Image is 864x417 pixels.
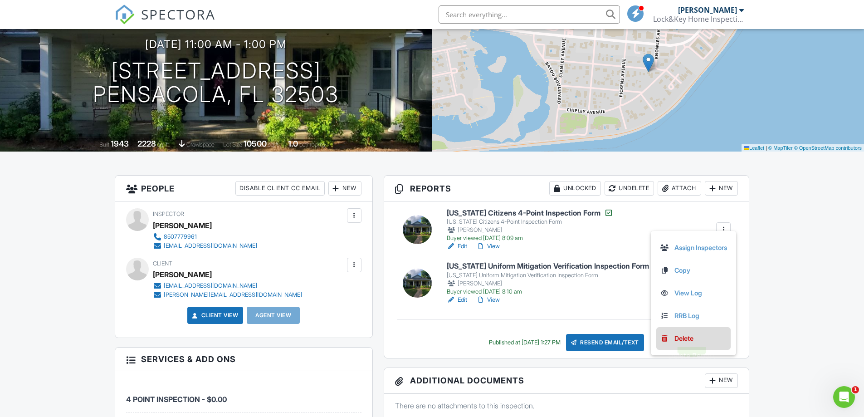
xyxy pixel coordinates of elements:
iframe: Intercom live chat [833,386,855,408]
div: [PERSON_NAME] [678,5,737,15]
a: Leaflet [744,145,764,151]
span: sq.ft. [268,141,279,148]
div: New [705,181,738,196]
a: Delete [660,334,727,343]
a: [EMAIL_ADDRESS][DOMAIN_NAME] [153,281,302,290]
p: There are no attachments to this inspection. [395,401,738,411]
a: View [476,242,500,251]
h3: Services & Add ons [115,348,372,371]
div: [PERSON_NAME] [153,219,212,232]
h3: People [115,176,372,201]
div: 10500 [244,139,267,148]
a: © OpenStreetMap contributors [794,145,862,151]
a: SPECTORA [115,12,215,31]
div: Undelete [605,181,654,196]
span: | [766,145,767,151]
h6: [US_STATE] Citizens 4-Point Inspection Form [447,208,613,217]
div: [PERSON_NAME] [447,226,613,235]
span: Inspector [153,211,184,217]
div: 2228 [137,139,156,148]
span: crawlspace [186,141,215,148]
a: RRB Log [660,311,727,321]
a: Copy [660,265,727,275]
div: Attach [658,181,701,196]
div: 1.0 [288,139,298,148]
span: Lot Size [223,141,242,148]
div: [US_STATE] Citizens 4-Point Inspection Form [447,218,613,226]
span: 4 POINT INSPECTION - $0.00 [126,395,227,404]
a: [PERSON_NAME][EMAIL_ADDRESS][DOMAIN_NAME] [153,290,302,299]
span: 1 [852,386,859,393]
a: [US_STATE] Citizens 4-Point Inspection Form [US_STATE] Citizens 4-Point Inspection Form [PERSON_N... [447,208,613,242]
div: Published at [DATE] 1:27 PM [489,339,561,346]
a: View [476,295,500,304]
h6: [US_STATE] Uniform Mitigation Verification Inspection Form [447,262,662,271]
span: SPECTORA [141,5,215,24]
a: [EMAIL_ADDRESS][DOMAIN_NAME] [153,241,257,250]
div: Disable Client CC Email [235,181,325,196]
div: Lock&Key Home Inspections [653,15,744,24]
a: [US_STATE] Uniform Mitigation Verification Inspection Form [US_STATE] Uniform Mitigation Verifica... [447,262,662,295]
div: Unlocked [549,181,601,196]
h3: Reports [384,176,749,201]
span: Built [99,141,109,148]
a: © MapTiler [768,145,793,151]
span: bathrooms [299,141,325,148]
div: Buyer viewed [DATE] 8:09 am [447,235,613,242]
div: Resend Email/Text [566,334,644,351]
li: Service: 4 POINT INSPECTION [126,378,361,412]
input: Search everything... [439,5,620,24]
a: Edit [447,242,467,251]
div: New [328,181,361,196]
div: New [705,373,738,388]
div: Buyer viewed [DATE] 8:10 am [447,288,662,295]
div: Delete [674,334,693,343]
h1: [STREET_ADDRESS] Pensacola, FL 32503 [93,59,339,107]
div: [PERSON_NAME] [153,268,212,281]
h3: [DATE] 11:00 am - 1:00 pm [145,38,287,50]
span: sq. ft. [157,141,170,148]
a: Edit [447,295,467,304]
div: [US_STATE] Uniform Mitigation Verification Inspection Form [447,272,662,279]
h3: Additional Documents [384,368,749,394]
a: 8507779961 [153,232,257,241]
a: Client View [190,311,239,320]
span: Client [153,260,172,267]
img: Marker [643,54,654,72]
div: [PERSON_NAME][EMAIL_ADDRESS][DOMAIN_NAME] [164,291,302,299]
div: [EMAIL_ADDRESS][DOMAIN_NAME] [164,282,257,289]
div: 8507779961 [164,233,197,240]
div: 1943 [111,139,129,148]
a: View Log [660,288,727,298]
div: [EMAIL_ADDRESS][DOMAIN_NAME] [164,242,257,250]
a: Assign Inspectors [660,243,727,253]
div: [PERSON_NAME] [447,279,662,288]
img: The Best Home Inspection Software - Spectora [115,5,135,25]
